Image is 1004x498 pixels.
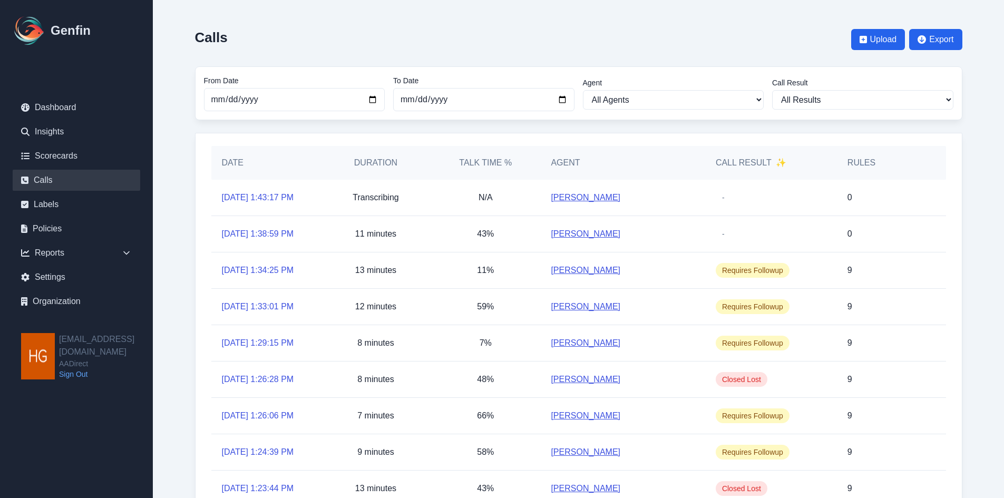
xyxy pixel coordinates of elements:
a: [DATE] 1:29:15 PM [222,337,294,349]
span: Upload [870,33,897,46]
a: [DATE] 1:43:17 PM [222,191,294,204]
div: Reports [13,242,140,263]
span: Requires Followup [716,408,789,423]
p: 9 [847,337,852,349]
a: Insights [13,121,140,142]
a: [PERSON_NAME] [551,373,620,386]
a: [PERSON_NAME] [551,228,620,240]
a: [DATE] 1:34:25 PM [222,264,294,277]
p: 0 [847,191,852,204]
p: 11% [477,264,494,277]
button: Export [909,29,962,50]
p: 11 minutes [355,228,396,240]
span: Transcribing [353,193,398,202]
a: [DATE] 1:26:28 PM [222,373,294,386]
a: Calls [13,170,140,191]
label: To Date [393,75,574,86]
h2: Calls [195,30,228,45]
a: [DATE] 1:33:01 PM [222,300,294,313]
p: 12 minutes [355,300,396,313]
p: 7% [480,337,492,349]
h5: Call Result [716,157,786,169]
p: 43% [477,228,494,240]
a: Scorecards [13,145,140,167]
p: 9 [847,446,852,458]
p: 8 minutes [357,337,394,349]
p: 9 [847,409,852,422]
button: Upload [851,29,905,50]
span: Requires Followup [716,445,789,460]
span: Requires Followup [716,263,789,278]
label: Call Result [772,77,953,88]
a: [DATE] 1:23:44 PM [222,482,294,495]
p: 9 [847,373,852,386]
h5: Rules [847,157,875,169]
p: 59% [477,300,494,313]
p: 9 [847,482,852,495]
a: [PERSON_NAME] [551,337,620,349]
a: Labels [13,194,140,215]
a: [PERSON_NAME] [551,191,620,204]
a: [PERSON_NAME] [551,300,620,313]
h1: Genfin [51,22,91,39]
a: Sign Out [59,369,153,379]
span: Closed Lost [716,481,767,496]
span: Requires Followup [716,299,789,314]
a: Organization [13,291,140,312]
span: - [716,227,731,241]
p: 66% [477,409,494,422]
a: [PERSON_NAME] [551,446,620,458]
p: 43% [477,482,494,495]
span: N/A [479,193,493,202]
p: 7 minutes [357,409,394,422]
span: Requires Followup [716,336,789,350]
p: 58% [477,446,494,458]
a: Policies [13,218,140,239]
a: [PERSON_NAME] [551,409,620,422]
p: 13 minutes [355,482,396,495]
h2: [EMAIL_ADDRESS][DOMAIN_NAME] [59,333,153,358]
p: 9 [847,300,852,313]
a: [DATE] 1:26:06 PM [222,409,294,422]
p: 9 minutes [357,446,394,458]
h5: Date [222,157,310,169]
h5: Agent [551,157,580,169]
label: From Date [204,75,385,86]
a: [PERSON_NAME] [551,482,620,495]
span: Closed Lost [716,372,767,387]
h5: Talk Time % [441,157,530,169]
span: ✨ [776,157,786,169]
span: Export [929,33,953,46]
p: 8 minutes [357,373,394,386]
a: Dashboard [13,97,140,118]
span: AADirect [59,358,153,369]
h5: Duration [332,157,420,169]
span: - [716,190,731,205]
label: Agent [583,77,764,88]
img: hgarza@aadirect.com [21,333,55,379]
p: 13 minutes [355,264,396,277]
img: Logo [13,14,46,47]
p: 9 [847,264,852,277]
a: [DATE] 1:38:59 PM [222,228,294,240]
a: [DATE] 1:24:39 PM [222,446,294,458]
a: Settings [13,267,140,288]
p: 0 [847,228,852,240]
a: [PERSON_NAME] [551,264,620,277]
p: 48% [477,373,494,386]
